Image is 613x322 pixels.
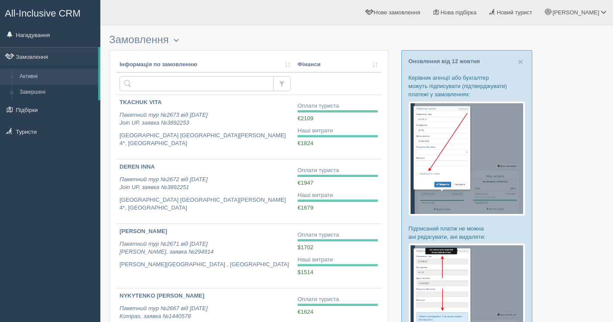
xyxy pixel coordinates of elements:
span: × [518,57,523,67]
p: [GEOGRAPHIC_DATA] [GEOGRAPHIC_DATA][PERSON_NAME] 4*, [GEOGRAPHIC_DATA] [120,196,291,212]
a: Активні [16,69,98,85]
b: NYKYTENKO [PERSON_NAME] [120,292,204,299]
i: Пакетний тур №2671 від [DATE] [PERSON_NAME], заявка №294914 [120,241,213,255]
div: Оплати туриста [298,231,378,239]
b: [PERSON_NAME] [120,228,167,234]
div: Наші витрати [298,127,378,135]
a: All-Inclusive CRM [0,0,100,24]
p: [PERSON_NAME][GEOGRAPHIC_DATA] , [GEOGRAPHIC_DATA] [120,261,291,269]
span: All-Inclusive CRM [5,8,81,19]
span: [PERSON_NAME] [552,9,599,16]
a: Інформація по замовленню [120,61,291,69]
a: Завершені [16,85,98,100]
p: Підписаний платіж не можна ані редагувати, ані видаляти: [408,224,525,241]
div: Оплати туриста [298,102,378,110]
span: €1679 [298,204,313,211]
span: €1824 [298,140,313,146]
span: Нова підбірка [441,9,477,16]
div: Оплати туриста [298,295,378,304]
div: Наші витрати [298,191,378,200]
span: $1514 [298,269,313,275]
div: Оплати туриста [298,166,378,175]
b: TKACHUK VITA [120,99,162,105]
img: %D0%BF%D1%96%D0%B4%D1%82%D0%B2%D0%B5%D1%80%D0%B4%D0%B6%D0%B5%D0%BD%D0%BD%D1%8F-%D0%BE%D0%BF%D0%BB... [408,101,525,216]
span: €1624 [298,308,313,315]
div: Наші витрати [298,256,378,264]
span: €1947 [298,180,313,186]
a: Фінанси [298,61,378,69]
i: Пакетний тур №2672 від [DATE] Join UP, заявка №3892251 [120,176,208,191]
p: Керівник агенції або бухгалтер можуть підписувати (підтверджувати) платежі у замовленнях: [408,74,525,98]
p: [GEOGRAPHIC_DATA] [GEOGRAPHIC_DATA][PERSON_NAME] 4*, [GEOGRAPHIC_DATA] [120,132,291,148]
a: [PERSON_NAME] Пакетний тур №2671 від [DATE][PERSON_NAME], заявка №294914 [PERSON_NAME][GEOGRAPHIC... [116,224,294,288]
button: Close [518,57,523,66]
h3: Замовлення [109,34,388,46]
span: $1702 [298,244,313,251]
a: TKACHUK VITA Пакетний тур №2673 від [DATE]Join UP, заявка №3892253 [GEOGRAPHIC_DATA] [GEOGRAPHIC_... [116,95,294,159]
i: Пакетний тур №2667 від [DATE] Kompas, заявка №1440578 [120,305,208,320]
span: Новий турист [497,9,532,16]
a: DEREN INNA Пакетний тур №2672 від [DATE]Join UP, заявка №3892251 [GEOGRAPHIC_DATA] [GEOGRAPHIC_DA... [116,159,294,224]
a: Оновлення від 12 жовтня [408,58,480,64]
span: Нове замовлення [374,9,420,16]
input: Пошук за номером замовлення, ПІБ або паспортом туриста [120,76,274,91]
i: Пакетний тур №2673 від [DATE] Join UP, заявка №3892253 [120,112,208,126]
b: DEREN INNA [120,163,155,170]
span: €2109 [298,115,313,122]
